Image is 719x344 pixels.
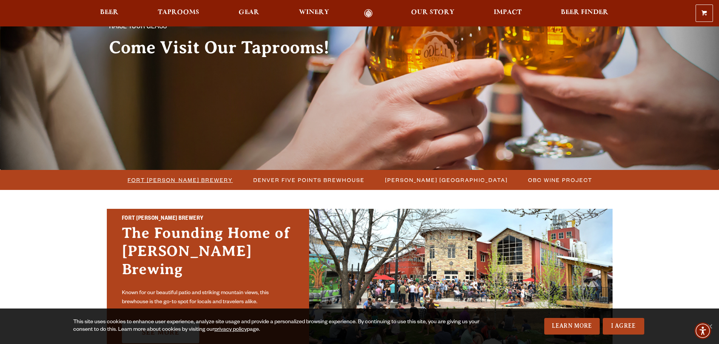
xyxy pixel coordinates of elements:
[249,174,368,185] a: Denver Five Points Brewhouse
[294,9,334,18] a: Winery
[109,22,167,32] span: Raise your glass
[556,9,613,18] a: Beer Finder
[489,9,527,18] a: Impact
[494,9,522,15] span: Impact
[239,9,259,15] span: Gear
[406,9,459,18] a: Our Story
[694,322,711,339] div: Accessibility Menu
[523,174,596,185] a: OBC Wine Project
[411,9,454,15] span: Our Story
[561,9,608,15] span: Beer Finder
[95,9,123,18] a: Beer
[603,318,644,335] a: I Agree
[158,9,199,15] span: Taprooms
[544,318,600,335] a: Learn More
[299,9,329,15] span: Winery
[380,174,511,185] a: [PERSON_NAME] [GEOGRAPHIC_DATA]
[100,9,119,15] span: Beer
[122,214,294,224] h2: Fort [PERSON_NAME] Brewery
[122,289,294,307] p: Known for our beautiful patio and striking mountain views, this brewhouse is the go-to spot for l...
[528,174,592,185] span: OBC Wine Project
[234,9,264,18] a: Gear
[153,9,204,18] a: Taprooms
[253,174,365,185] span: Denver Five Points Brewhouse
[109,38,345,57] h2: Come Visit Our Taprooms!
[73,319,482,334] div: This site uses cookies to enhance user experience, analyze site usage and provide a personalized ...
[123,174,237,185] a: Fort [PERSON_NAME] Brewery
[354,9,383,18] a: Odell Home
[385,174,508,185] span: [PERSON_NAME] [GEOGRAPHIC_DATA]
[214,327,247,333] a: privacy policy
[128,174,233,185] span: Fort [PERSON_NAME] Brewery
[122,224,294,286] h3: The Founding Home of [PERSON_NAME] Brewing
